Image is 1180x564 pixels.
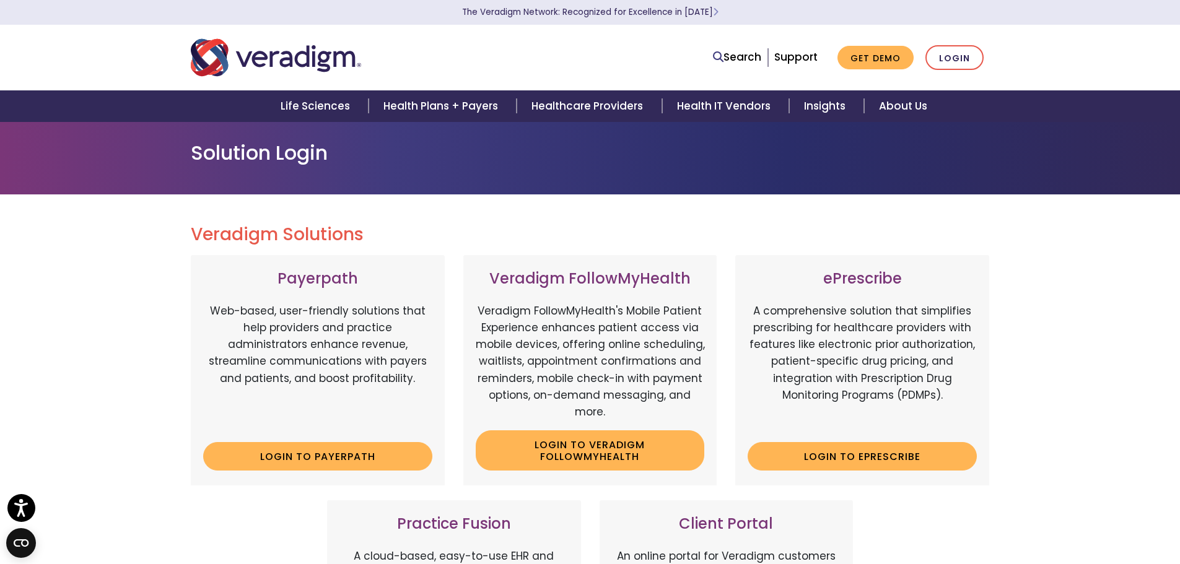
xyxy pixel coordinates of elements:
[339,515,569,533] h3: Practice Fusion
[462,6,719,18] a: The Veradigm Network: Recognized for Excellence in [DATE]Learn More
[266,90,369,122] a: Life Sciences
[789,90,864,122] a: Insights
[748,442,977,471] a: Login to ePrescribe
[203,442,432,471] a: Login to Payerpath
[942,475,1165,549] iframe: Drift Chat Widget
[191,224,990,245] h2: Veradigm Solutions
[748,303,977,433] p: A comprehensive solution that simplifies prescribing for healthcare providers with features like ...
[476,430,705,471] a: Login to Veradigm FollowMyHealth
[517,90,662,122] a: Healthcare Providers
[476,303,705,420] p: Veradigm FollowMyHealth's Mobile Patient Experience enhances patient access via mobile devices, o...
[713,49,761,66] a: Search
[774,50,818,64] a: Support
[476,270,705,288] h3: Veradigm FollowMyHealth
[925,45,984,71] a: Login
[748,270,977,288] h3: ePrescribe
[662,90,789,122] a: Health IT Vendors
[6,528,36,558] button: Open CMP widget
[713,6,719,18] span: Learn More
[203,303,432,433] p: Web-based, user-friendly solutions that help providers and practice administrators enhance revenu...
[203,270,432,288] h3: Payerpath
[612,515,841,533] h3: Client Portal
[191,141,990,165] h1: Solution Login
[191,37,361,78] img: Veradigm logo
[837,46,914,70] a: Get Demo
[369,90,517,122] a: Health Plans + Payers
[864,90,942,122] a: About Us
